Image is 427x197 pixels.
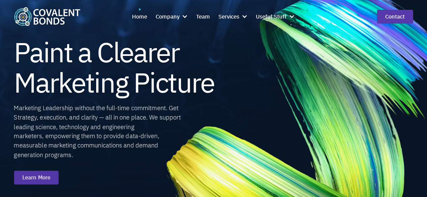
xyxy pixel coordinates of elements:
[156,8,188,25] div: Company
[14,7,80,26] img: Covalent Bonds White / Teal Logo
[196,12,210,21] div: Team
[377,10,413,24] a: contact
[218,12,239,21] div: Services
[14,103,183,160] div: Marketing Leadership without the full-time commitment. Get Strategy, execution, and clarity — all...
[132,8,147,25] a: Home
[218,8,248,25] div: Services
[14,7,80,26] a: home
[256,12,287,21] div: Useful Stuff
[14,171,59,185] a: Learn More
[14,37,214,98] h1: Paint a Clearer Marketing Picture
[256,8,295,25] div: Useful Stuff
[196,8,210,25] a: Team
[156,12,180,21] div: Company
[132,12,147,21] div: Home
